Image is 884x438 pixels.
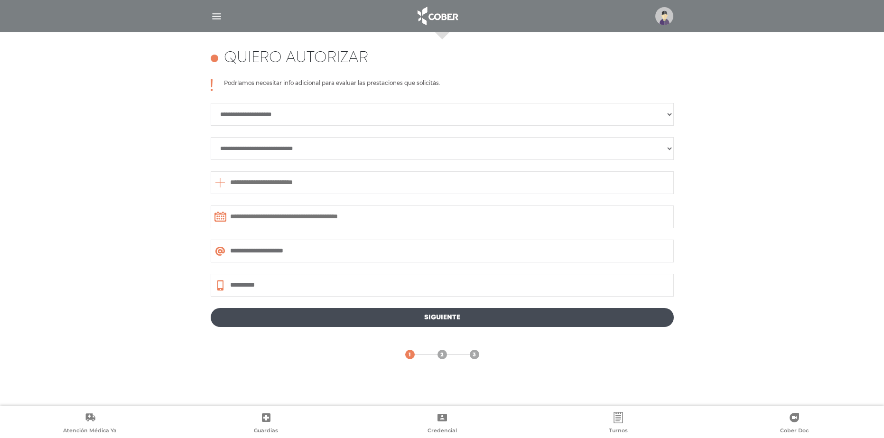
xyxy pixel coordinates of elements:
[473,351,476,359] span: 3
[211,10,223,22] img: Cober_menu-lines-white.svg
[780,427,809,436] span: Cober Doc
[354,412,530,436] a: Credencial
[440,351,444,359] span: 2
[2,412,178,436] a: Atención Médica Ya
[224,49,368,67] h4: Quiero autorizar
[706,412,882,436] a: Cober Doc
[655,7,673,25] img: profile-placeholder.svg
[609,427,628,436] span: Turnos
[405,350,415,359] a: 1
[63,427,117,436] span: Atención Médica Ya
[412,5,462,28] img: logo_cober_home-white.png
[437,350,447,359] a: 2
[224,79,440,91] p: Podríamos necesitar info adicional para evaluar las prestaciones que solicitás.
[254,427,278,436] span: Guardias
[211,308,674,327] a: Siguiente
[178,412,354,436] a: Guardias
[409,351,411,359] span: 1
[530,412,706,436] a: Turnos
[428,427,457,436] span: Credencial
[470,350,479,359] a: 3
